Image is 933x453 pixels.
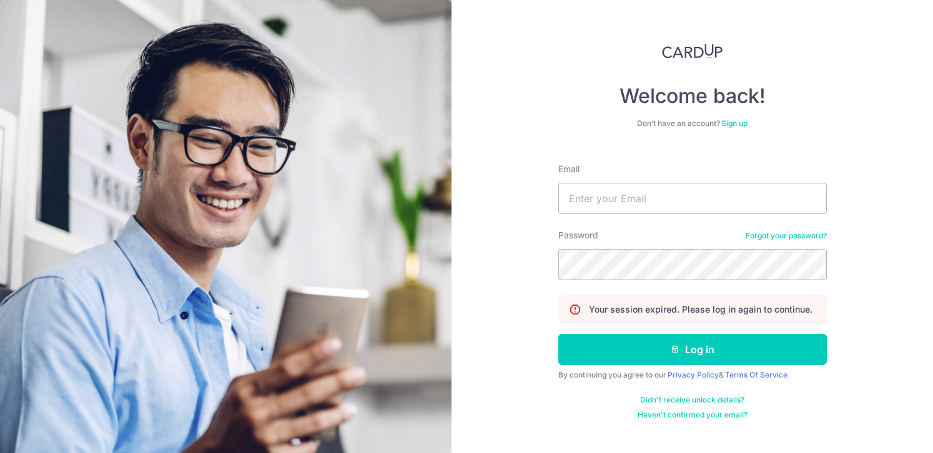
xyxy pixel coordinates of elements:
[746,231,827,241] a: Forgot your password?
[640,395,744,405] a: Didn't receive unlock details?
[558,370,827,380] div: By continuing you agree to our &
[558,229,598,241] label: Password
[638,410,748,420] a: Haven't confirmed your email?
[668,370,719,379] a: Privacy Policy
[589,303,812,316] p: Your session expired. Please log in again to continue.
[558,84,827,109] h4: Welcome back!
[558,334,827,365] button: Log in
[558,183,827,214] input: Enter your Email
[558,163,580,175] label: Email
[558,119,827,129] div: Don’t have an account?
[725,370,787,379] a: Terms Of Service
[721,119,748,128] a: Sign up
[662,44,723,59] img: CardUp Logo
